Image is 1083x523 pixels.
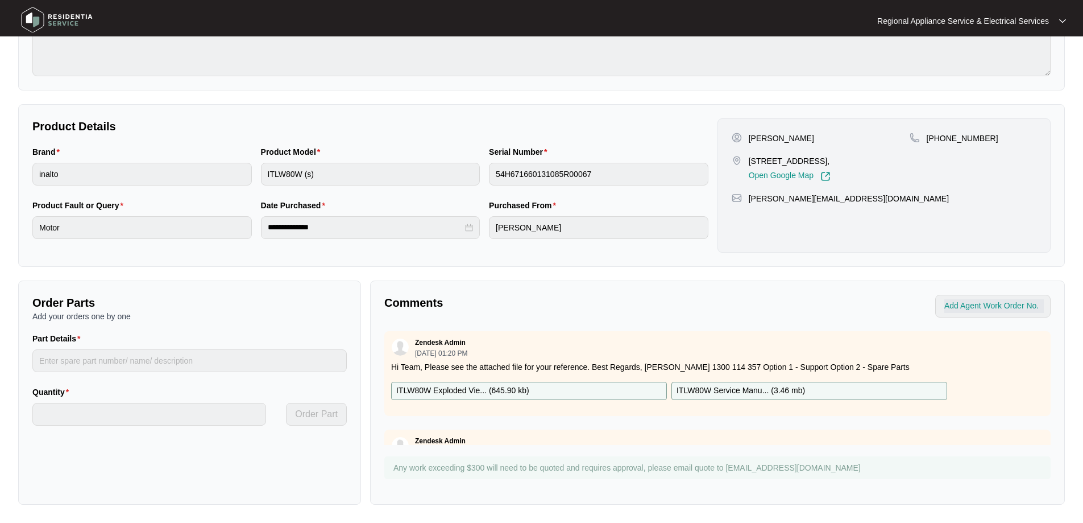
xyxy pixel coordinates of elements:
[749,193,949,204] p: [PERSON_NAME][EMAIL_ADDRESS][DOMAIN_NAME]
[32,386,73,398] label: Quantity
[677,385,805,397] p: ITLW80W Service Manu... ( 3.46 mb )
[910,133,920,143] img: map-pin
[732,193,742,203] img: map-pin
[32,200,128,211] label: Product Fault or Query
[261,200,330,211] label: Date Purchased
[489,163,708,186] input: Serial Number
[392,339,409,356] img: user.svg
[32,163,252,186] input: Brand
[732,133,742,143] img: user-pin
[415,338,466,347] p: Zendesk Admin
[286,403,347,426] button: Order Part
[820,171,831,182] img: Link-External
[749,133,814,144] p: [PERSON_NAME]
[32,146,64,158] label: Brand
[396,385,529,397] p: ITLW80W Exploded Vie... ( 645.90 kb )
[877,15,1049,27] p: Regional Appliance Service & Electrical Services
[33,403,265,425] input: Quantity
[415,436,466,446] p: Zendesk Admin
[32,118,708,134] p: Product Details
[32,333,85,344] label: Part Details
[944,299,1044,313] input: Add Agent Work Order No.
[32,295,347,311] p: Order Parts
[32,216,252,239] input: Product Fault or Query
[261,163,480,186] input: Product Model
[749,155,831,167] p: [STREET_ADDRESS],
[732,155,742,166] img: map-pin
[927,133,998,144] p: [PHONE_NUMBER]
[749,171,831,182] a: Open Google Map
[415,350,467,357] p: [DATE] 01:20 PM
[393,462,1045,473] p: Any work exceeding $300 will need to be quoted and requires approval, please email quote to [EMAI...
[489,216,708,239] input: Purchased From
[17,3,97,37] img: residentia service logo
[268,221,463,233] input: Date Purchased
[32,311,347,322] p: Add your orders one by one
[1059,18,1066,24] img: dropdown arrow
[384,295,709,311] p: Comments
[391,361,1044,373] p: Hi Team, Please see the attached file for your reference. Best Regards, [PERSON_NAME] 1300 114 35...
[261,146,325,158] label: Product Model
[32,349,347,372] input: Part Details
[489,146,551,158] label: Serial Number
[392,437,409,454] img: user.svg
[489,200,561,211] label: Purchased From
